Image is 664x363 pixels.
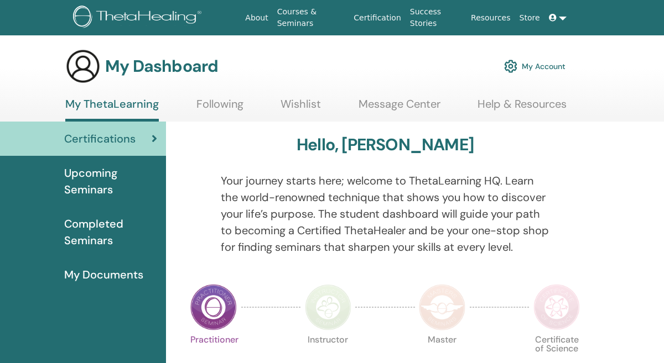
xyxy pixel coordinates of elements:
a: Success Stories [406,2,466,34]
a: Wishlist [281,97,321,119]
a: My Account [504,54,566,78]
span: Upcoming Seminars [64,165,157,198]
span: Certifications [64,130,136,147]
img: generic-user-icon.jpg [65,49,101,84]
a: Certification [349,8,405,28]
img: logo.png [73,6,205,30]
img: Instructor [305,284,351,330]
a: My ThetaLearning [65,97,159,122]
a: Store [515,8,544,28]
span: My Documents [64,266,143,283]
a: Following [196,97,243,119]
a: About [241,8,272,28]
img: Practitioner [190,284,237,330]
a: Message Center [359,97,440,119]
a: Help & Resources [478,97,567,119]
a: Courses & Seminars [273,2,350,34]
p: Your journey starts here; welcome to ThetaLearning HQ. Learn the world-renowned technique that sh... [221,172,550,255]
img: cog.svg [504,57,517,76]
h3: Hello, [PERSON_NAME] [297,135,474,155]
a: Resources [466,8,515,28]
img: Certificate of Science [533,284,580,330]
h3: My Dashboard [105,56,218,76]
img: Master [419,284,465,330]
span: Completed Seminars [64,215,157,249]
